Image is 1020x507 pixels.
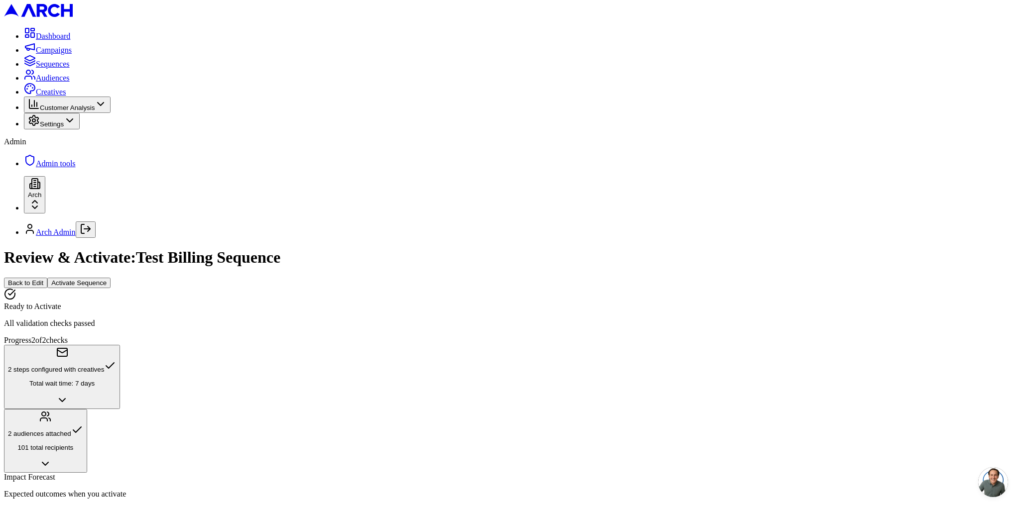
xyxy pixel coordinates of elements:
button: Customer Analysis [24,97,111,113]
span: 2 of 2 checks [31,336,68,344]
button: Settings [24,113,80,129]
div: Ready to Activate [4,302,1016,311]
p: Total wait time: 7 days [8,380,116,387]
span: Progress [4,336,31,344]
a: Creatives [24,88,66,96]
span: Audiences [36,74,70,82]
div: Open chat [978,467,1008,497]
span: Dashboard [36,32,70,40]
p: 101 total recipients [8,444,83,451]
span: Campaigns [36,46,72,54]
p: Expected outcomes when you activate [4,490,1016,499]
span: Creatives [36,88,66,96]
span: Sequences [36,60,70,68]
a: Audiences [24,74,70,82]
span: 2 audiences attached [8,430,71,437]
div: Admin [4,137,1016,146]
a: Admin tools [24,159,76,168]
h1: Review & Activate: Test Billing Sequence [4,248,1016,267]
div: Impact Forecast [4,473,1016,482]
a: Dashboard [24,32,70,40]
button: Activate Sequence [47,278,111,288]
button: 2 audiences attached101 total recipients [4,409,87,473]
button: Log out [76,221,96,238]
span: Admin tools [36,159,76,168]
span: 2 steps configured with creatives [8,366,104,373]
span: Settings [40,120,64,128]
a: Sequences [24,60,70,68]
button: 2 steps configured with creativesTotal wait time: 7 days [4,345,120,409]
button: Back to Edit [4,278,47,288]
a: Campaigns [24,46,72,54]
p: All validation checks passed [4,319,1016,328]
span: Arch [28,191,41,199]
button: Arch [24,176,45,213]
span: Customer Analysis [40,104,95,111]
a: Arch Admin [36,228,76,236]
